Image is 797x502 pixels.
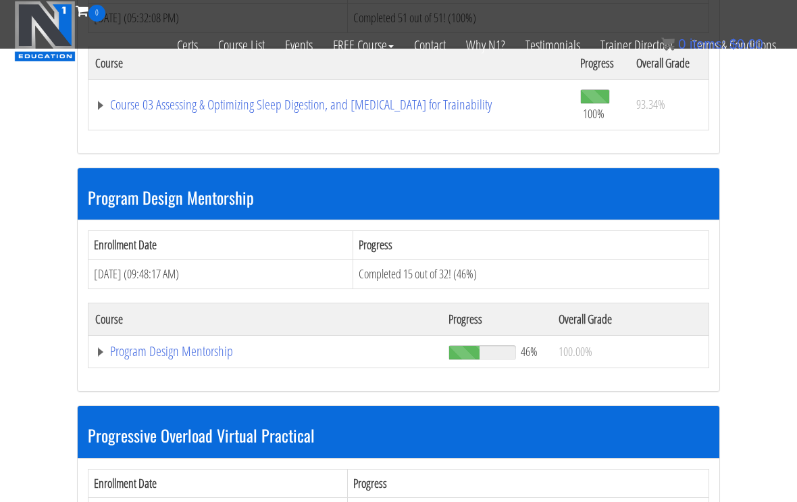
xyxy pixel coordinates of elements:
span: items: [690,36,725,51]
span: $ [729,36,737,51]
a: Program Design Mentorship [95,345,435,358]
a: Trainer Directory [590,22,682,69]
th: Enrollment Date [88,469,348,498]
th: Progress [353,231,709,260]
a: Events [275,22,323,69]
a: Testimonials [515,22,590,69]
span: 46% [521,344,538,359]
span: 0 [88,5,105,22]
td: 93.34% [629,79,709,130]
th: Progress [442,303,552,335]
th: Course [88,303,442,335]
h3: Program Design Mentorship [88,189,709,206]
td: Completed 15 out of 32! (46%) [353,260,709,289]
a: Certs [167,22,208,69]
th: Enrollment Date [88,231,353,260]
td: 100.00% [552,335,709,368]
img: icon11.png [661,37,675,51]
a: FREE Course [323,22,404,69]
a: Contact [404,22,456,69]
td: [DATE] (09:48:17 AM) [88,260,353,289]
img: n1-education [14,1,76,61]
a: 0 [76,1,105,20]
a: Why N1? [456,22,515,69]
th: Progress [348,469,709,498]
h3: Progressive Overload Virtual Practical [88,426,709,444]
a: Terms & Conditions [682,22,786,69]
span: 0 [678,36,686,51]
bdi: 0.00 [729,36,763,51]
a: Course 03 Assessing & Optimizing Sleep Digestion, and [MEDICAL_DATA] for Trainability [95,98,567,111]
a: 0 items: $0.00 [661,36,763,51]
a: Course List [208,22,275,69]
th: Overall Grade [552,303,709,335]
span: 100% [583,106,605,121]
